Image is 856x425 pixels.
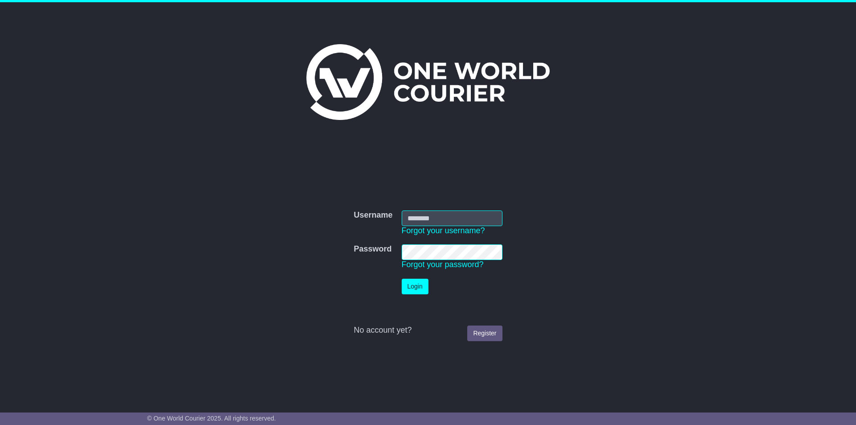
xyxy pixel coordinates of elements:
a: Forgot your username? [402,226,485,235]
a: Forgot your password? [402,260,484,269]
label: Username [354,210,392,220]
span: © One World Courier 2025. All rights reserved. [147,415,276,422]
button: Login [402,279,428,294]
img: One World [306,44,550,120]
label: Password [354,244,391,254]
a: Register [467,326,502,341]
div: No account yet? [354,326,502,335]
